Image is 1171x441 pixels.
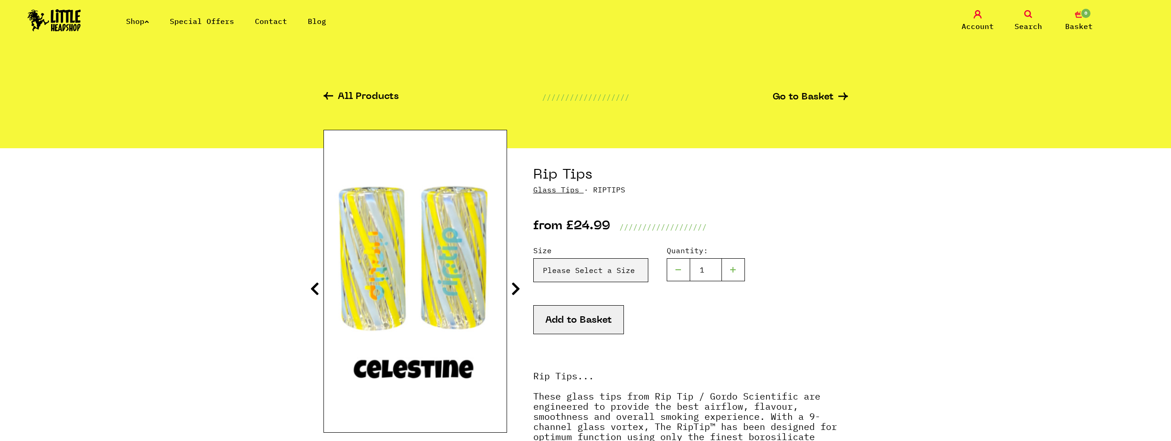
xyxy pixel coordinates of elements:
p: /////////////////// [619,221,707,232]
a: Shop [126,17,149,26]
input: 1 [690,258,722,281]
label: Quantity: [667,245,745,256]
label: Size [533,245,648,256]
a: Go to Basket [773,93,848,102]
a: 0 Basket [1056,10,1102,32]
span: Account [962,21,994,32]
a: Glass Tips [533,185,579,194]
a: Blog [308,17,326,26]
span: Search [1015,21,1042,32]
span: Basket [1065,21,1093,32]
a: Search [1005,10,1051,32]
h1: Rip Tips [533,167,848,184]
p: · RIPTIPS [533,184,848,195]
a: Contact [255,17,287,26]
button: Add to Basket [533,305,624,334]
a: Special Offers [170,17,234,26]
a: All Products [323,92,399,103]
img: Little Head Shop Logo [28,9,81,31]
p: from £24.99 [533,221,610,232]
p: /////////////////// [542,92,629,103]
img: Rip Tips image 1 [324,167,507,395]
span: 0 [1080,8,1091,19]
